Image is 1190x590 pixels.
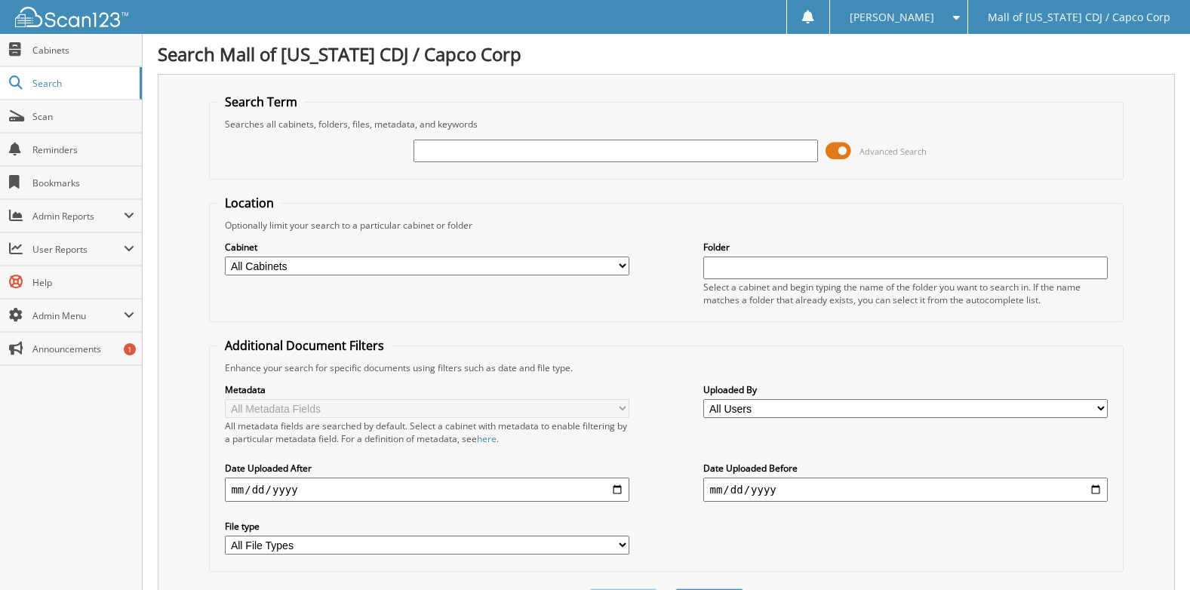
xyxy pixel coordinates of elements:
div: Enhance your search for specific documents using filters such as date and file type. [217,361,1115,374]
span: Admin Menu [32,309,124,322]
div: Select a cabinet and begin typing the name of the folder you want to search in. If the name match... [703,281,1107,306]
h1: Search Mall of [US_STATE] CDJ / Capco Corp [158,41,1175,66]
span: Admin Reports [32,210,124,223]
div: 1 [124,343,136,355]
span: Bookmarks [32,177,134,189]
input: start [225,478,629,502]
span: Announcements [32,343,134,355]
span: Advanced Search [859,146,927,157]
img: scan123-logo-white.svg [15,7,128,27]
span: [PERSON_NAME] [850,13,934,22]
span: Scan [32,110,134,123]
label: Cabinet [225,241,629,254]
div: Optionally limit your search to a particular cabinet or folder [217,219,1115,232]
label: Metadata [225,383,629,396]
div: Searches all cabinets, folders, files, metadata, and keywords [217,118,1115,131]
legend: Location [217,195,281,211]
label: File type [225,520,629,533]
span: Search [32,77,132,90]
legend: Additional Document Filters [217,337,392,354]
label: Date Uploaded After [225,462,629,475]
div: All metadata fields are searched by default. Select a cabinet with metadata to enable filtering b... [225,419,629,445]
legend: Search Term [217,94,305,110]
label: Folder [703,241,1107,254]
span: Reminders [32,143,134,156]
a: here [477,432,497,445]
span: Help [32,276,134,289]
span: Mall of [US_STATE] CDJ / Capco Corp [988,13,1170,22]
input: end [703,478,1107,502]
label: Uploaded By [703,383,1107,396]
span: Cabinets [32,44,134,57]
span: User Reports [32,243,124,256]
label: Date Uploaded Before [703,462,1107,475]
